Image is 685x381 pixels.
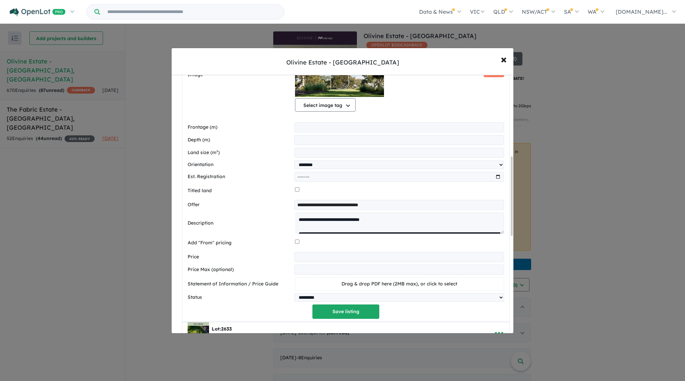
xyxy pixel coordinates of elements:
[212,333,310,341] div: Stage 26, North, None, $423,000, Available
[188,161,292,169] label: Orientation
[188,136,292,144] label: Depth (m)
[188,201,292,209] label: Offer
[312,304,379,319] button: Save listing
[188,280,292,288] label: Statement of Information / Price Guide
[212,326,232,332] b: Lot:
[616,8,667,15] span: [DOMAIN_NAME]...
[501,52,507,66] span: ×
[10,8,66,16] img: Openlot PRO Logo White
[188,322,209,344] img: Olivine%20Estate%20-%20Donnybrook%20-%20Lot%202633___1759442469.jpg
[221,326,232,332] span: 2633
[188,239,292,247] label: Add "From" pricing
[188,71,292,79] label: Image
[188,219,293,227] label: Description
[188,253,292,261] label: Price
[101,5,283,19] input: Try estate name, suburb, builder or developer
[188,266,292,274] label: Price Max (optional)
[188,149,292,157] label: Land size (m²)
[188,173,292,181] label: Est. Registration
[286,58,399,67] div: Olivine Estate - [GEOGRAPHIC_DATA]
[341,281,457,287] span: Drag & drop PDF here (2MB max), or click to select
[188,293,292,301] label: Status
[295,98,356,112] button: Select image tag
[188,187,292,195] label: Titled land
[188,123,292,131] label: Frontage (m)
